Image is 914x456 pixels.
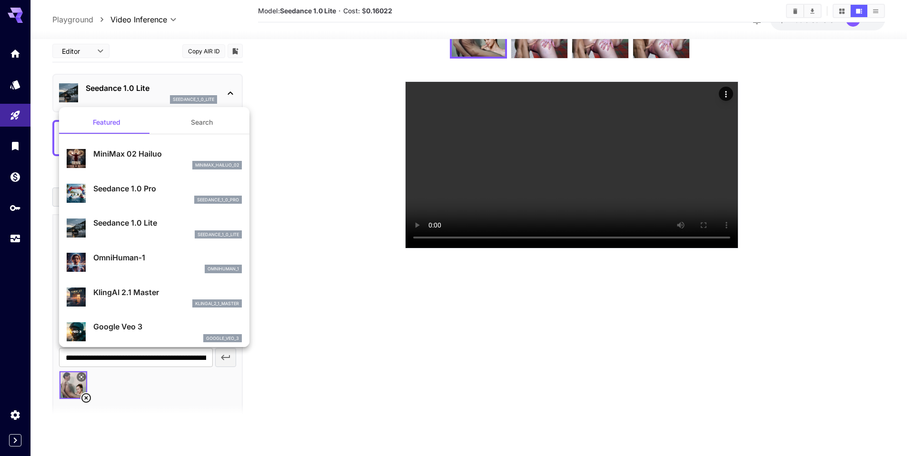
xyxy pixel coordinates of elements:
p: seedance_1_0_pro [197,197,239,203]
p: Seedance 1.0 Lite [93,217,242,228]
p: klingai_2_1_master [195,300,239,307]
p: Google Veo 3 [93,321,242,332]
div: OmniHuman‑1omnihuman_1 [67,248,242,277]
button: Featured [59,111,154,134]
p: MiniMax 02 Hailuo [93,148,242,159]
button: Search [154,111,249,134]
p: google_veo_3 [206,335,239,342]
p: OmniHuman‑1 [93,252,242,263]
div: KlingAI 2.1 Masterklingai_2_1_master [67,283,242,312]
p: seedance_1_0_lite [198,231,239,238]
p: KlingAI 2.1 Master [93,287,242,298]
div: Google Veo 3google_veo_3 [67,317,242,346]
p: minimax_hailuo_02 [195,162,239,169]
div: Seedance 1.0 Liteseedance_1_0_lite [67,213,242,242]
div: MiniMax 02 Hailuominimax_hailuo_02 [67,144,242,173]
p: omnihuman_1 [208,266,239,272]
div: Seedance 1.0 Proseedance_1_0_pro [67,179,242,208]
p: Seedance 1.0 Pro [93,183,242,194]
